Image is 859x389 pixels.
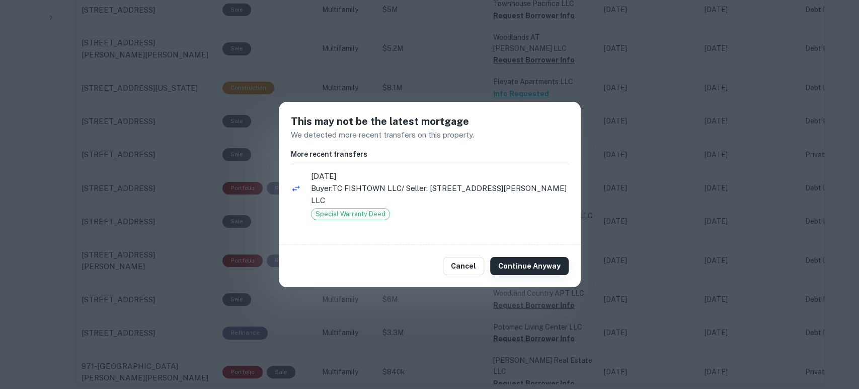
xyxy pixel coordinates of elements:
[311,208,390,220] div: Special Warranty Deed
[809,308,859,357] iframe: Chat Widget
[311,170,569,182] span: [DATE]
[311,209,389,219] span: Special Warranty Deed
[490,257,569,275] button: Continue Anyway
[291,129,569,141] p: We detected more recent transfers on this property.
[291,149,569,160] h6: More recent transfers
[291,114,569,129] h5: This may not be the latest mortgage
[443,257,484,275] button: Cancel
[311,182,569,206] p: Buyer: TC FISHTOWN LLC / Seller: [STREET_ADDRESS][PERSON_NAME] LLC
